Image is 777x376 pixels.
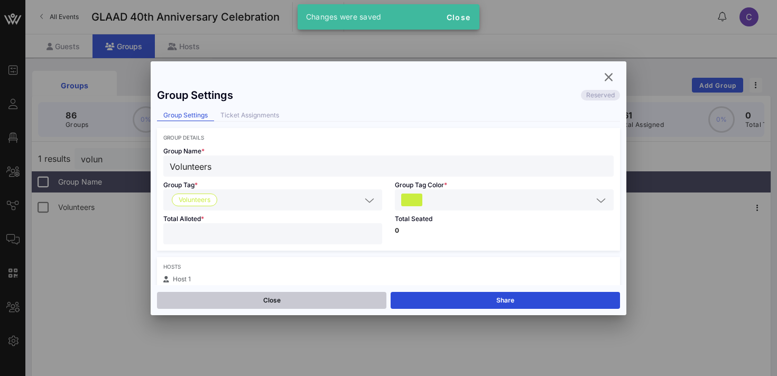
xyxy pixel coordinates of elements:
div: Group Details [163,134,614,141]
span: Total Alloted [163,215,204,223]
div: Volunteers [163,189,382,210]
div: Hosts [163,263,614,270]
span: Volunteers [179,194,210,206]
button: Share [391,292,620,309]
div: Ticket Assignments [214,110,285,121]
span: Group Name [163,147,205,155]
span: Total Seated [395,215,432,223]
span: Group Tag Color [395,181,447,189]
button: Close [441,7,475,26]
button: Close [157,292,386,309]
span: Group Tag [163,181,198,189]
span: Changes were saved [306,12,382,21]
span: Host 1 [173,275,191,283]
div: Group Settings [157,89,233,102]
p: 0 [395,227,614,234]
span: Close [446,13,471,22]
div: Reserved [581,90,620,100]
